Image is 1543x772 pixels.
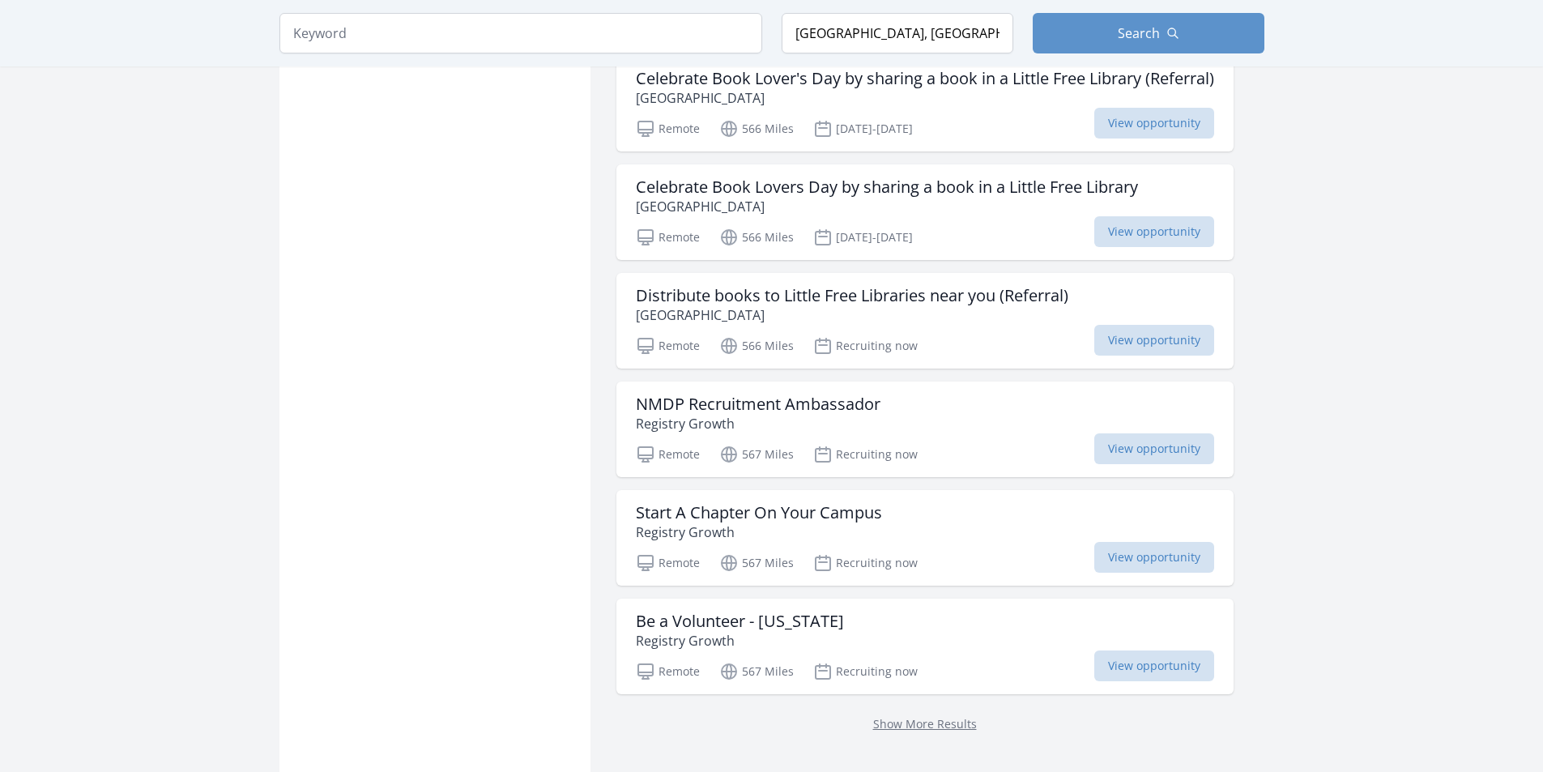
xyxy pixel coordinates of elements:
[719,336,794,356] p: 566 Miles
[636,522,882,542] p: Registry Growth
[782,13,1013,53] input: Location
[1033,13,1264,53] button: Search
[1094,108,1214,139] span: View opportunity
[616,273,1234,369] a: Distribute books to Little Free Libraries near you (Referral) [GEOGRAPHIC_DATA] Remote 566 Miles ...
[813,119,913,139] p: [DATE]-[DATE]
[719,662,794,681] p: 567 Miles
[636,662,700,681] p: Remote
[813,553,918,573] p: Recruiting now
[636,305,1068,325] p: [GEOGRAPHIC_DATA]
[616,56,1234,151] a: Celebrate Book Lover's Day by sharing a book in a Little Free Library (Referral) [GEOGRAPHIC_DATA...
[636,286,1068,305] h3: Distribute books to Little Free Libraries near you (Referral)
[719,119,794,139] p: 566 Miles
[873,716,977,731] a: Show More Results
[636,228,700,247] p: Remote
[636,197,1138,216] p: [GEOGRAPHIC_DATA]
[636,631,844,650] p: Registry Growth
[616,490,1234,586] a: Start A Chapter On Your Campus Registry Growth Remote 567 Miles Recruiting now View opportunity
[813,662,918,681] p: Recruiting now
[636,414,880,433] p: Registry Growth
[1094,650,1214,681] span: View opportunity
[636,177,1138,197] h3: Celebrate Book Lovers Day by sharing a book in a Little Free Library
[636,336,700,356] p: Remote
[616,382,1234,477] a: NMDP Recruitment Ambassador Registry Growth Remote 567 Miles Recruiting now View opportunity
[616,164,1234,260] a: Celebrate Book Lovers Day by sharing a book in a Little Free Library [GEOGRAPHIC_DATA] Remote 566...
[719,228,794,247] p: 566 Miles
[719,553,794,573] p: 567 Miles
[813,228,913,247] p: [DATE]-[DATE]
[636,503,882,522] h3: Start A Chapter On Your Campus
[636,612,844,631] h3: Be a Volunteer - [US_STATE]
[279,13,762,53] input: Keyword
[636,445,700,464] p: Remote
[636,88,1214,108] p: [GEOGRAPHIC_DATA]
[1094,216,1214,247] span: View opportunity
[719,445,794,464] p: 567 Miles
[636,553,700,573] p: Remote
[1094,325,1214,356] span: View opportunity
[636,395,880,414] h3: NMDP Recruitment Ambassador
[1094,433,1214,464] span: View opportunity
[1118,23,1160,43] span: Search
[1094,542,1214,573] span: View opportunity
[813,336,918,356] p: Recruiting now
[636,69,1214,88] h3: Celebrate Book Lover's Day by sharing a book in a Little Free Library (Referral)
[616,599,1234,694] a: Be a Volunteer - [US_STATE] Registry Growth Remote 567 Miles Recruiting now View opportunity
[813,445,918,464] p: Recruiting now
[636,119,700,139] p: Remote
